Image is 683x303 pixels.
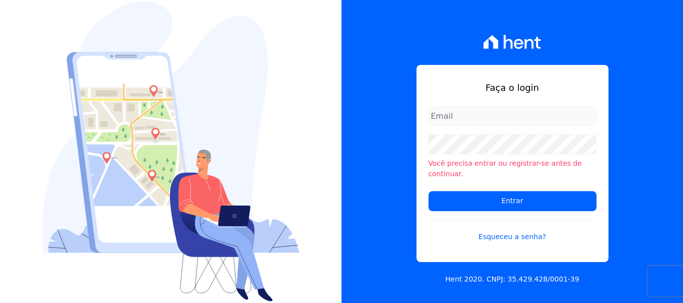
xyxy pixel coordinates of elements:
[428,219,596,242] a: Esqueceu a senha?
[428,81,596,94] h1: Faça o login
[428,106,596,126] input: Email
[428,158,596,179] li: Você precisa entrar ou registrar-se antes de continuar.
[428,191,596,211] input: Entrar
[445,274,579,285] p: Hent 2020. CNPJ: 35.429.428/0001-39
[42,1,299,302] img: Login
